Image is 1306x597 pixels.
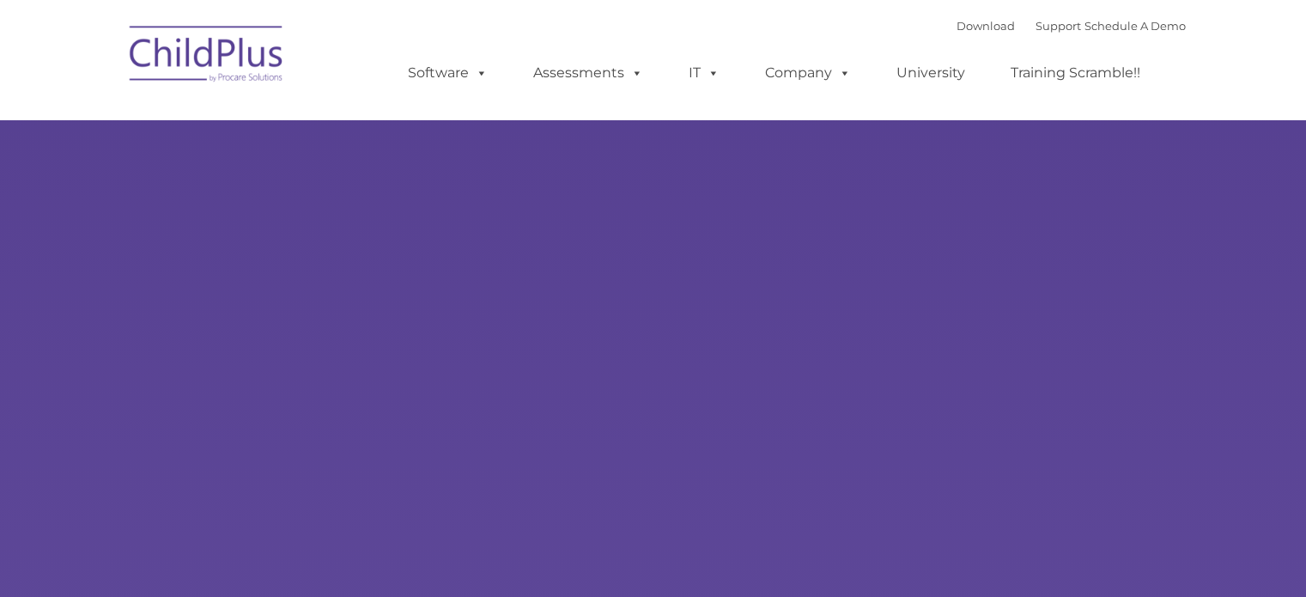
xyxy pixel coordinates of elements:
[516,56,660,90] a: Assessments
[748,56,868,90] a: Company
[957,19,1015,33] a: Download
[1084,19,1186,33] a: Schedule A Demo
[121,14,293,100] img: ChildPlus by Procare Solutions
[879,56,982,90] a: University
[993,56,1157,90] a: Training Scramble!!
[957,19,1186,33] font: |
[391,56,505,90] a: Software
[1036,19,1081,33] a: Support
[671,56,737,90] a: IT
